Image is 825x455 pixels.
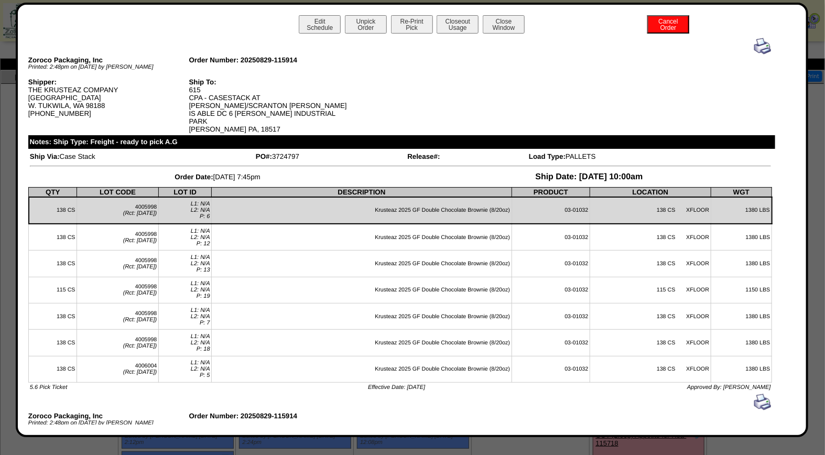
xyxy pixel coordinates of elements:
td: 138 CS XFLOOR [590,251,711,277]
td: 138 CS [29,356,77,382]
td: Krusteaz 2025 GF Double Chocolate Brownie (8/20oz) [212,277,512,303]
div: Printed: 2:48pm on [DATE] by [PERSON_NAME] [28,64,189,70]
span: (Rct: [DATE]) [123,317,157,323]
td: 138 CS [29,251,77,277]
th: QTY [29,187,77,197]
td: 1380 LBS [711,251,772,277]
td: 138 CS XFLOOR [590,197,711,224]
td: PALLETS [528,152,772,161]
th: LOT CODE [77,187,159,197]
div: Ship To: [189,78,350,86]
button: CloseoutUsage [437,15,479,34]
span: (Rct: [DATE]) [123,210,157,216]
td: Krusteaz 2025 GF Double Chocolate Brownie (8/20oz) [212,251,512,277]
span: Load Type: [529,153,566,160]
button: CloseWindow [483,15,525,34]
div: THE KRUSTEAZ COMPANY [GEOGRAPHIC_DATA] W. TUKWILA, WA 98188 [PHONE_NUMBER] [28,78,189,117]
td: 4005998 [77,224,159,251]
td: 138 CS [29,330,77,356]
td: 1380 LBS [711,197,772,224]
td: 138 CS XFLOOR [590,330,711,356]
td: 138 CS XFLOOR [590,224,711,251]
td: 1380 LBS [711,330,772,356]
div: 615 CPA - CASESTACK AT [PERSON_NAME]/SCRANTON [PERSON_NAME] IS ABLE DC 6 [PERSON_NAME] INDUSTRIAL... [189,78,350,133]
td: 138 CS XFLOOR [590,303,711,329]
div: Order Number: 20250829-115914 [189,56,350,64]
div: Order Number: 20250829-115914 [189,412,350,420]
td: 4005998 [77,330,159,356]
td: [DATE] 7:45pm [29,172,406,182]
span: L1: N/A L2: N/A P: 12 [191,228,210,247]
span: L1: N/A L2: N/A P: 19 [191,280,210,299]
td: 4006004 [77,356,159,382]
span: (Rct: [DATE]) [123,369,157,375]
div: Notes: Ship Type: Freight - ready to pick A.G [28,135,775,149]
span: Approved By: [PERSON_NAME] [687,384,771,391]
th: PRODUCT [512,187,590,197]
div: Printed: 2:48pm on [DATE] by [PERSON_NAME] [28,420,189,426]
td: 03-01032 [512,277,590,303]
span: Ship Via: [30,153,60,160]
td: 03-01032 [512,330,590,356]
span: (Rct: [DATE]) [123,343,157,349]
span: PO#: [256,153,272,160]
td: 03-01032 [512,197,590,224]
td: Krusteaz 2025 GF Double Chocolate Brownie (8/20oz) [212,330,512,356]
td: 138 CS [29,224,77,251]
span: L1: N/A L2: N/A P: 6 [191,201,210,220]
span: L1: N/A L2: N/A P: 18 [191,333,210,352]
td: 1150 LBS [711,277,772,303]
th: DESCRIPTION [212,187,512,197]
td: 115 CS XFLOOR [590,277,711,303]
span: Ship Date: [DATE] 10:00am [536,172,643,181]
button: EditSchedule [299,15,341,34]
td: 138 CS XFLOOR [590,356,711,382]
button: UnpickOrder [345,15,387,34]
td: 115 CS [29,277,77,303]
td: 4005998 [77,303,159,329]
td: 1380 LBS [711,303,772,329]
div: Zoroco Packaging, Inc [28,56,189,64]
a: CloseWindow [482,24,526,31]
td: 1380 LBS [711,224,772,251]
th: WGT [711,187,772,197]
td: Krusteaz 2025 GF Double Chocolate Brownie (8/20oz) [212,303,512,329]
td: 3724797 [255,152,406,161]
th: LOCATION [590,187,711,197]
th: LOT ID [159,187,212,197]
span: (Rct: [DATE]) [123,264,157,270]
span: L1: N/A L2: N/A P: 5 [191,360,210,378]
span: L1: N/A L2: N/A P: 13 [191,254,210,273]
td: 03-01032 [512,224,590,251]
td: Krusteaz 2025 GF Double Chocolate Brownie (8/20oz) [212,224,512,251]
div: Zoroco Packaging, Inc [28,412,189,420]
button: CancelOrder [647,15,689,34]
td: 4005998 [77,197,159,224]
td: 1380 LBS [711,356,772,382]
td: Krusteaz 2025 GF Double Chocolate Brownie (8/20oz) [212,197,512,224]
td: 03-01032 [512,356,590,382]
td: 4005998 [77,277,159,303]
img: print.gif [754,394,771,410]
span: Effective Date: [DATE] [368,384,425,391]
td: Case Stack [29,152,254,161]
td: 138 CS [29,197,77,224]
span: L1: N/A L2: N/A P: 7 [191,307,210,326]
span: Order Date: [175,173,213,181]
div: Shipper: [28,78,189,86]
span: (Rct: [DATE]) [123,237,157,244]
td: 4005998 [77,251,159,277]
td: 03-01032 [512,303,590,329]
span: 5.6 Pick Ticket [30,384,67,391]
span: Release#: [407,153,440,160]
img: print.gif [754,38,771,55]
td: 138 CS [29,303,77,329]
td: 03-01032 [512,251,590,277]
td: Krusteaz 2025 GF Double Chocolate Brownie (8/20oz) [212,356,512,382]
span: (Rct: [DATE]) [123,290,157,296]
button: Re-PrintPick [391,15,433,34]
